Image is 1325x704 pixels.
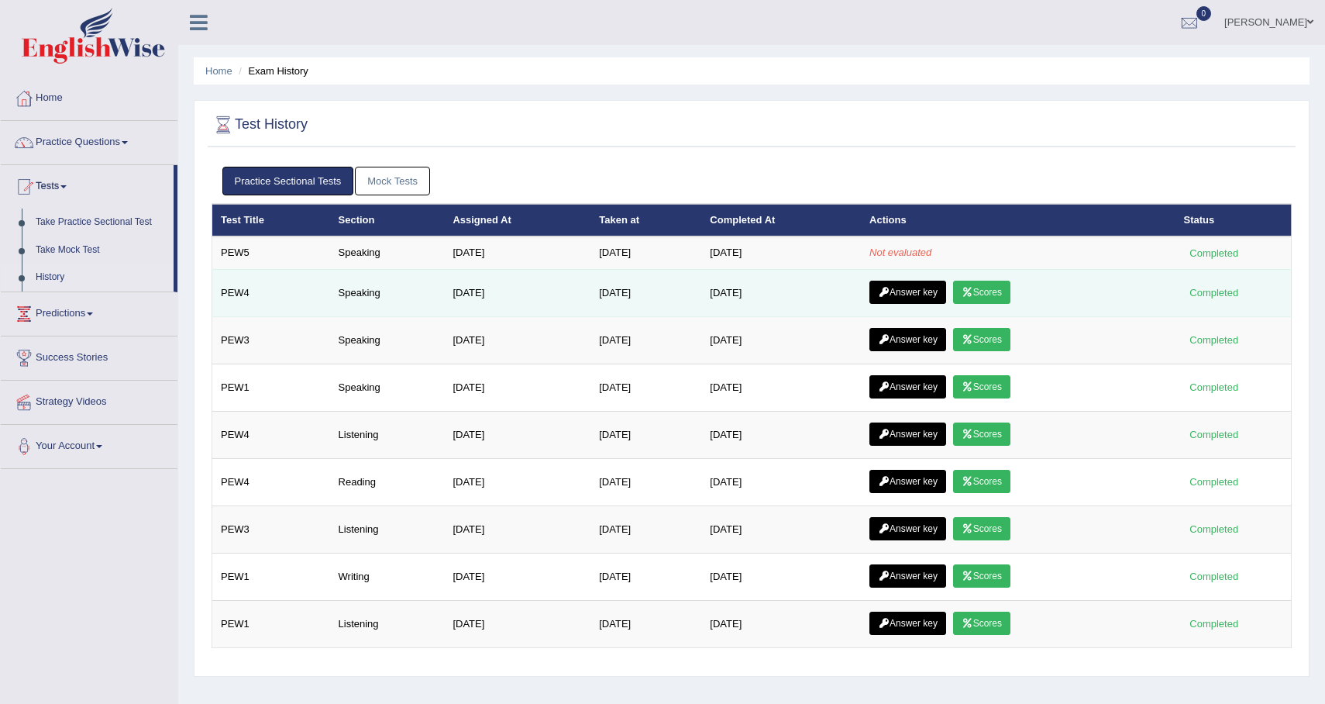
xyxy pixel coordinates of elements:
a: Success Stories [1,336,177,375]
td: PEW1 [212,364,330,411]
a: Practice Sectional Tests [222,167,354,195]
th: Assigned At [444,204,590,236]
td: [DATE] [444,553,590,600]
th: Actions [861,204,1175,236]
th: Taken at [590,204,701,236]
td: Speaking [330,316,445,364]
a: Answer key [869,423,946,446]
td: [DATE] [444,236,590,269]
td: PEW1 [212,600,330,647]
div: Completed [1184,474,1244,490]
td: [DATE] [701,553,861,600]
td: [DATE] [590,600,701,647]
a: Answer key [869,564,946,588]
a: Tests [1,165,174,204]
td: Writing [330,553,445,600]
td: [DATE] [701,236,861,269]
th: Section [330,204,445,236]
td: [DATE] [590,458,701,506]
td: PEW3 [212,316,330,364]
td: [DATE] [701,269,861,316]
td: PEW3 [212,506,330,553]
td: PEW4 [212,411,330,458]
em: Not evaluated [869,247,931,258]
td: [DATE] [444,458,590,506]
span: 0 [1196,6,1212,21]
td: [DATE] [590,316,701,364]
td: Speaking [330,269,445,316]
a: Practice Questions [1,121,177,160]
td: [DATE] [590,411,701,458]
td: Listening [330,506,445,553]
td: [DATE] [444,316,590,364]
a: Home [1,77,177,116]
td: [DATE] [701,458,861,506]
div: Completed [1184,285,1244,301]
a: Scores [953,375,1010,399]
td: [DATE] [444,269,590,316]
th: Completed At [701,204,861,236]
a: Home [205,65,232,77]
a: History [29,264,174,292]
td: [DATE] [701,600,861,647]
li: Exam History [235,64,308,78]
div: Completed [1184,245,1244,261]
td: Speaking [330,236,445,269]
a: Answer key [869,281,946,304]
td: [DATE] [590,364,701,411]
td: [DATE] [590,236,701,269]
a: Take Mock Test [29,236,174,264]
td: [DATE] [444,506,590,553]
a: Answer key [869,470,946,493]
td: [DATE] [444,364,590,411]
a: Scores [953,517,1010,540]
a: Answer key [869,517,946,540]
th: Test Title [212,204,330,236]
th: Status [1175,204,1292,236]
td: PEW5 [212,236,330,269]
a: Scores [953,423,1010,446]
td: [DATE] [590,553,701,600]
td: [DATE] [701,411,861,458]
td: PEW4 [212,269,330,316]
a: Strategy Videos [1,381,177,419]
a: Scores [953,470,1010,493]
h2: Test History [212,113,308,136]
div: Completed [1184,521,1244,537]
a: Scores [953,564,1010,588]
a: Scores [953,612,1010,635]
td: PEW4 [212,458,330,506]
a: Scores [953,281,1010,304]
td: [DATE] [701,316,861,364]
a: Predictions [1,292,177,331]
td: Listening [330,411,445,458]
td: Reading [330,458,445,506]
a: Your Account [1,425,177,464]
a: Mock Tests [355,167,430,195]
a: Answer key [869,375,946,399]
a: Scores [953,328,1010,351]
div: Completed [1184,568,1244,585]
td: Listening [330,600,445,647]
div: Completed [1184,379,1244,395]
td: [DATE] [444,411,590,458]
td: Speaking [330,364,445,411]
a: Take Practice Sectional Test [29,209,174,236]
td: [DATE] [590,269,701,316]
div: Completed [1184,426,1244,443]
a: Answer key [869,328,946,351]
td: [DATE] [444,600,590,647]
td: [DATE] [701,364,861,411]
a: Answer key [869,612,946,635]
td: [DATE] [701,506,861,553]
td: PEW1 [212,553,330,600]
td: [DATE] [590,506,701,553]
div: Completed [1184,616,1244,632]
div: Completed [1184,332,1244,348]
